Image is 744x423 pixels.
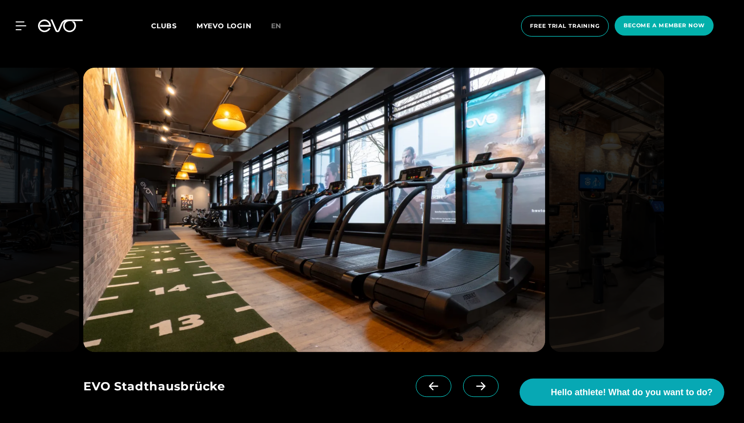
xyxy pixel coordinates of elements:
img: EvoFitness [83,68,545,352]
a: Become a member now [612,16,717,37]
span: Hello athlete! What do you want to do? [551,386,713,399]
a: MYEVO LOGIN [196,21,252,30]
span: Free trial training [530,22,600,30]
a: En [271,20,294,32]
a: Free trial training [518,16,612,37]
span: Clubs [151,21,177,30]
img: EvoFitness [549,68,665,352]
span: Become a member now [624,21,705,30]
span: En [271,21,282,30]
button: Hello athlete! What do you want to do? [520,379,724,406]
a: Clubs [151,21,196,30]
